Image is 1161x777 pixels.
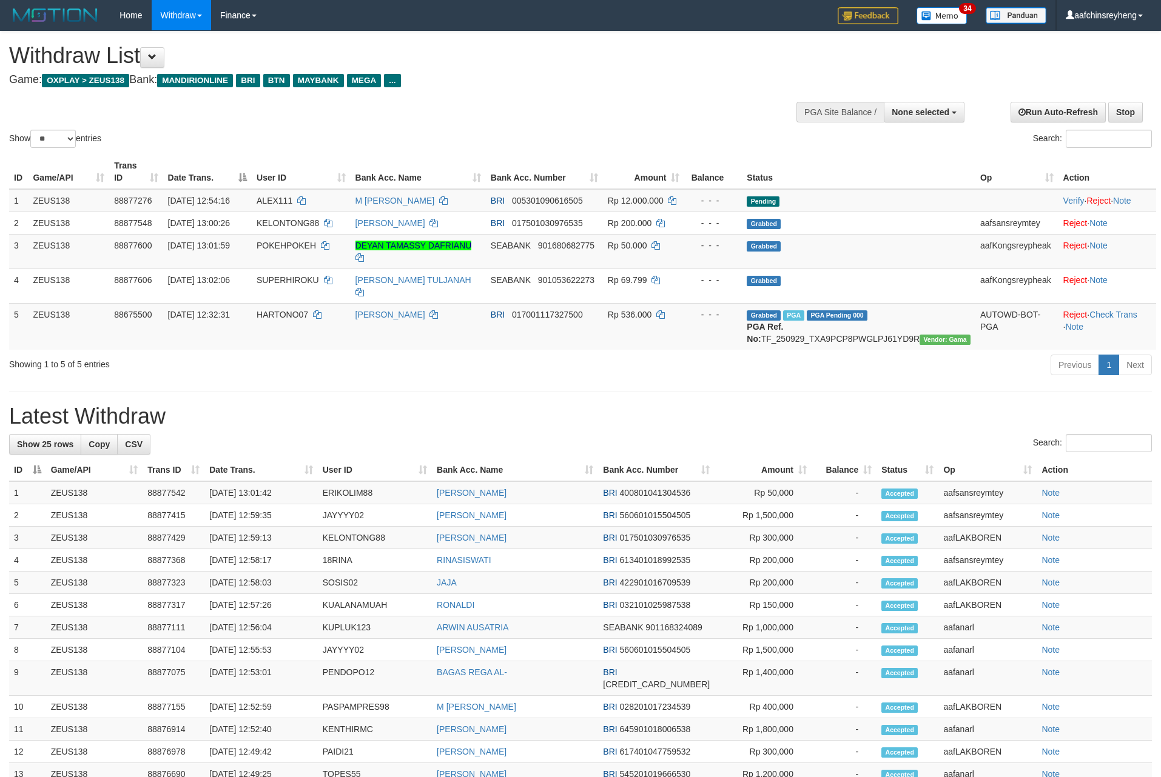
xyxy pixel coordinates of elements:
span: BRI [603,724,617,734]
td: TF_250929_TXA9PCP8PWGLPJ61YD9R [742,303,975,350]
div: - - - [689,308,737,321]
span: HARTONO07 [257,310,308,319]
td: 3 [9,234,28,268]
a: Note [1113,196,1131,205]
td: Rp 1,500,000 [715,639,812,661]
span: Copy [89,439,110,449]
a: M [PERSON_NAME] [355,196,435,205]
td: - [812,741,877,763]
th: Op: activate to sort column ascending [938,459,1037,481]
img: panduan.png [986,7,1046,24]
a: Check Trans [1089,310,1137,319]
span: Accepted [881,747,918,758]
span: Marked by aaftrukkakada [783,310,804,321]
td: 88877368 [143,549,204,572]
a: Note [1042,578,1060,587]
span: Copy 017001117327500 to clipboard [512,310,583,319]
td: 12 [9,741,46,763]
th: Balance: activate to sort column ascending [812,459,877,481]
td: 5 [9,303,28,350]
div: - - - [689,239,737,252]
span: None selected [892,107,949,117]
a: Note [1042,600,1060,610]
a: Note [1065,322,1083,332]
a: Note [1042,510,1060,520]
span: SUPERHIROKU [257,275,319,285]
span: Copy 901680682775 to clipboard [538,241,594,250]
a: Reject [1063,218,1088,228]
td: ZEUS138 [46,504,143,527]
td: 9 [9,661,46,696]
img: Button%20Memo.svg [917,7,967,24]
td: KUPLUK123 [318,616,432,639]
span: Pending [747,196,779,207]
div: PGA Site Balance / [796,102,884,122]
span: ... [384,74,400,87]
th: Bank Acc. Name: activate to sort column ascending [432,459,598,481]
td: - [812,527,877,549]
td: aafLAKBOREN [938,741,1037,763]
td: Rp 400,000 [715,696,812,718]
td: Rp 150,000 [715,594,812,616]
td: [DATE] 13:01:42 [204,481,317,504]
span: Accepted [881,702,918,713]
span: Accepted [881,623,918,633]
td: 88877429 [143,527,204,549]
a: Reject [1063,275,1088,285]
td: 88877104 [143,639,204,661]
a: RINASISWATI [437,555,491,565]
td: ZEUS138 [46,639,143,661]
span: POKEHPOKEH [257,241,316,250]
td: 1 [9,481,46,504]
td: - [812,572,877,594]
label: Show entries [9,130,101,148]
span: 34 [959,3,975,14]
th: ID: activate to sort column descending [9,459,46,481]
span: Accepted [881,601,918,611]
span: [DATE] 13:01:59 [168,241,230,250]
td: 2 [9,212,28,234]
td: [DATE] 12:56:04 [204,616,317,639]
span: Vendor URL: https://trx31.1velocity.biz [920,335,971,345]
span: BRI [236,74,260,87]
td: ZEUS138 [46,696,143,718]
span: SEABANK [491,275,531,285]
td: Rp 1,800,000 [715,718,812,741]
input: Search: [1066,130,1152,148]
span: Copy 032101025987538 to clipboard [620,600,691,610]
span: MEGA [347,74,382,87]
td: ZEUS138 [46,741,143,763]
span: Copy 422901016709539 to clipboard [620,578,691,587]
span: Rp 12.000.000 [608,196,664,205]
button: None selected [884,102,964,122]
span: Accepted [881,511,918,521]
th: Bank Acc. Name: activate to sort column ascending [351,155,486,189]
a: [PERSON_NAME] [355,218,425,228]
td: aafanarl [938,639,1037,661]
a: CSV [117,434,150,455]
td: aafsansreymtey [975,212,1058,234]
td: ZEUS138 [46,572,143,594]
a: 1 [1099,355,1119,375]
div: - - - [689,274,737,286]
a: RONALDI [437,600,474,610]
a: Note [1042,488,1060,498]
label: Search: [1033,130,1152,148]
a: Note [1042,555,1060,565]
span: BRI [603,702,617,712]
span: BRI [603,600,617,610]
span: Copy 901168324089 to clipboard [645,622,702,632]
h1: Latest Withdraw [9,404,1152,429]
td: Rp 1,400,000 [715,661,812,696]
span: [DATE] 13:00:26 [168,218,230,228]
span: BRI [603,578,617,587]
td: 88877323 [143,572,204,594]
td: [DATE] 12:53:01 [204,661,317,696]
td: 4 [9,268,28,303]
td: Rp 50,000 [715,481,812,504]
th: User ID: activate to sort column ascending [318,459,432,481]
td: aafanarl [938,616,1037,639]
span: KELONTONG88 [257,218,319,228]
span: BRI [603,510,617,520]
th: ID [9,155,28,189]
